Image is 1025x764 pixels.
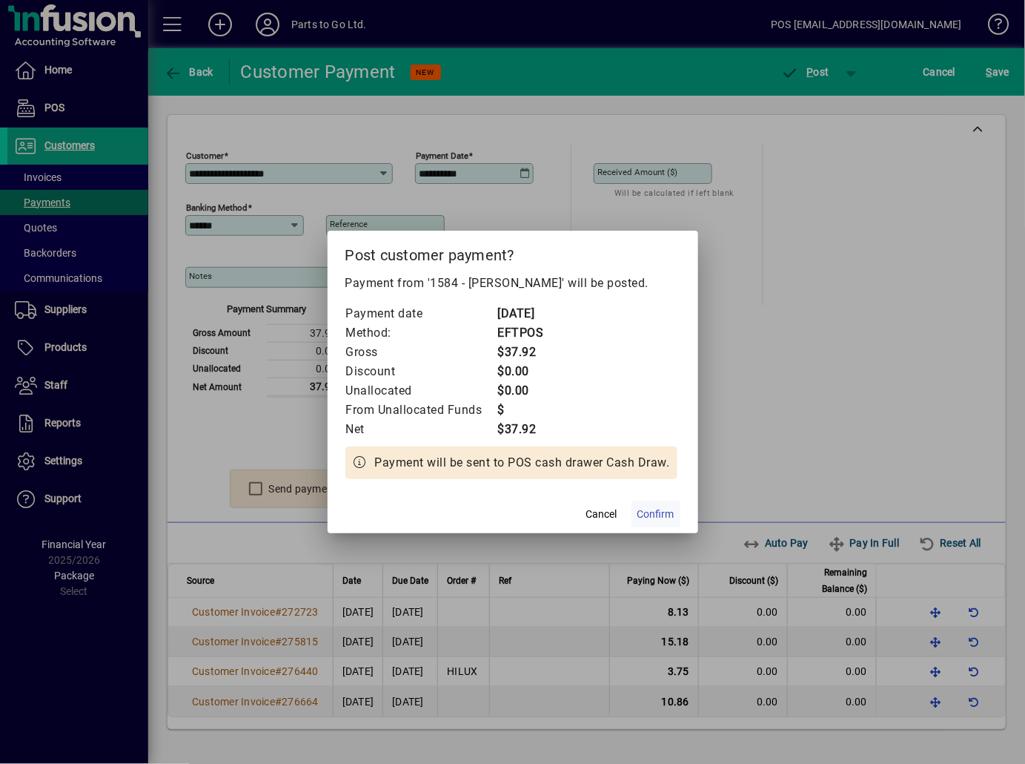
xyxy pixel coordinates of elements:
span: Confirm [637,507,674,522]
td: Unallocated [345,381,497,401]
td: Gross [345,343,497,362]
td: $0.00 [497,381,557,401]
button: Cancel [578,501,626,527]
h2: Post customer payment? [328,231,698,274]
td: Method: [345,323,497,343]
td: EFTPOS [497,323,557,343]
td: [DATE] [497,304,557,323]
span: Cancel [586,507,617,522]
p: Payment from '1584 - [PERSON_NAME]' will be posted. [345,274,680,292]
td: Discount [345,362,497,381]
span: Payment will be sent to POS cash drawer Cash Draw. [375,454,670,472]
button: Confirm [631,501,680,527]
td: $37.92 [497,420,557,439]
td: $37.92 [497,343,557,362]
td: From Unallocated Funds [345,401,497,420]
td: Payment date [345,304,497,323]
td: Net [345,420,497,439]
td: $ [497,401,557,420]
td: $0.00 [497,362,557,381]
